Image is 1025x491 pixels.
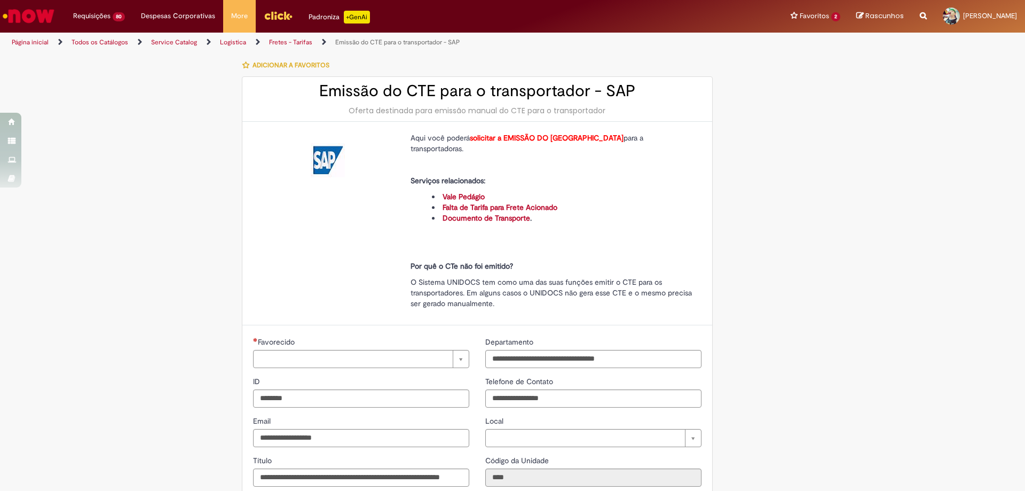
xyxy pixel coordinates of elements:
[1,5,56,27] img: ServiceNow
[865,11,904,21] span: Rascunhos
[8,33,675,52] ul: Trilhas de página
[253,61,329,69] span: Adicionar a Favoritos
[242,54,335,76] button: Adicionar a Favoritos
[72,38,128,46] a: Todos os Catálogos
[309,11,370,24] div: Padroniza
[231,11,248,21] span: More
[485,377,555,386] span: Telefone de Contato
[485,469,701,487] input: Código da Unidade
[253,350,469,368] a: Limpar campo Favorecido
[253,429,469,447] input: Email
[253,416,273,426] span: Email
[485,416,506,426] span: Local
[411,277,693,309] p: O Sistema UNIDOCS tem como uma das suas funções emitir o CTE para os transportadores. Em alguns c...
[831,12,840,21] span: 2
[311,143,345,177] img: Emissão do CTE para o transportador - SAP
[411,176,485,185] strong: Serviços relacionados:
[856,11,904,21] a: Rascunhos
[485,337,535,347] span: Departamento
[253,338,258,342] span: Necessários
[73,11,111,21] span: Requisições
[12,38,49,46] a: Página inicial
[485,389,701,408] input: Telefone de Contato
[470,133,624,143] strong: solicitar a EMISSÃO DO [GEOGRAPHIC_DATA]
[411,133,693,154] p: Aqui você poderá para a transportadoras.
[220,38,246,46] a: Logistica
[485,350,701,368] input: Departamento
[443,202,557,212] a: Falta de Tarifa para Frete Acionado
[141,11,215,21] span: Despesas Corporativas
[253,105,701,116] div: Oferta destinada para emissão manual do CTE para o transportador
[800,11,829,21] span: Favoritos
[335,38,460,46] a: Emissão do CTE para o transportador - SAP
[253,82,701,100] h2: Emissão do CTE para o transportador - SAP
[485,429,701,447] a: Limpar campo Local
[485,456,551,465] span: Somente leitura - Código da Unidade
[253,389,469,408] input: ID
[253,377,262,386] span: ID
[344,11,370,24] p: +GenAi
[443,213,530,223] a: Documento de Transporte
[264,7,293,24] img: click_logo_yellow_360x200.png
[443,213,532,223] strong: .
[253,469,469,487] input: Título
[151,38,197,46] a: Service Catalog
[269,38,312,46] a: Fretes - Tarifas
[485,455,551,466] label: Somente leitura - Código da Unidade
[963,11,1017,20] span: [PERSON_NAME]
[113,12,125,21] span: 80
[411,261,513,271] strong: Por quê o CTe não foi emitido?
[443,192,485,201] a: Vale Pedágio
[258,337,297,347] span: Necessários - Favorecido
[253,456,274,465] span: Título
